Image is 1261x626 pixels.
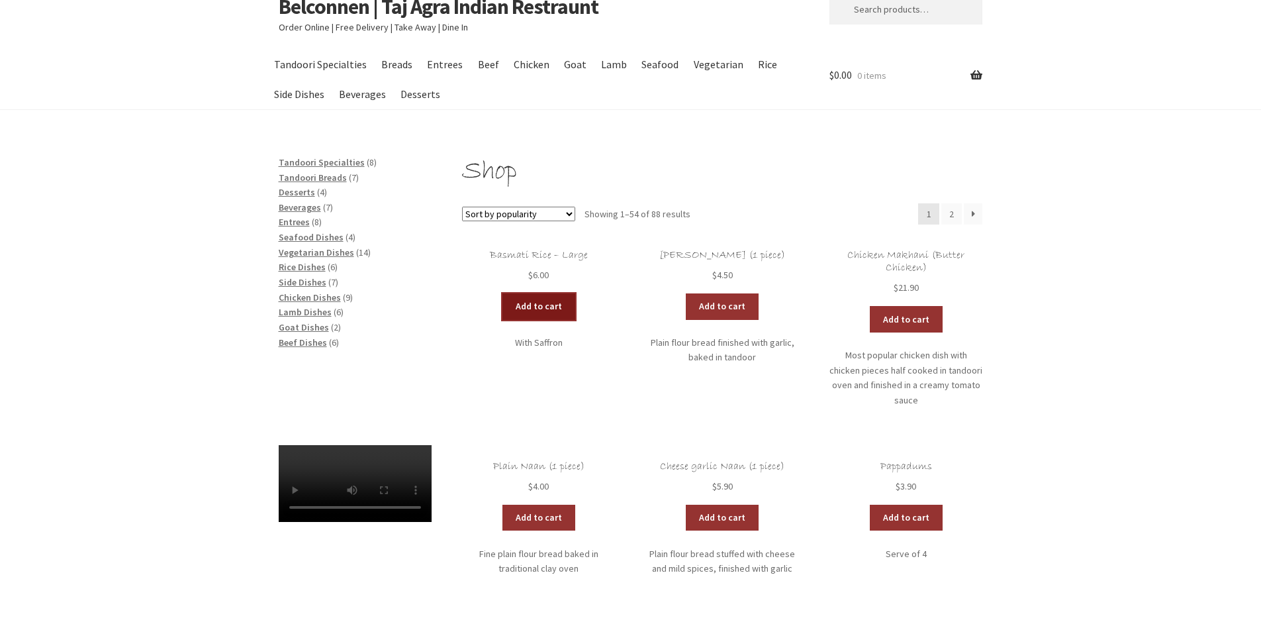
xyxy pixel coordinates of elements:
[359,246,368,258] span: 14
[462,155,982,189] h1: Shop
[279,246,354,258] a: Vegetarian Dishes
[331,276,336,288] span: 7
[712,269,717,281] span: $
[894,282,898,293] span: $
[528,480,533,492] span: $
[279,291,341,303] a: Chicken Dishes
[646,547,799,576] p: Plain flour bread stuffed with cheese and mild spices, finished with garlic
[870,505,943,531] a: Add to cart: “Pappadums”
[462,460,615,473] h2: Plain Naan (1 piece)
[502,293,575,320] a: Add to cart: “Basmati Rice - Large”
[279,50,799,109] nav: Primary Navigation
[829,460,982,494] a: Pappadums $3.90
[279,337,327,348] a: Beef Dishes
[279,231,344,243] a: Seafood Dishes
[918,203,939,225] span: Page 1
[279,186,315,198] a: Desserts
[332,337,336,348] span: 6
[279,201,321,213] a: Beverages
[279,321,329,333] a: Goat Dishes
[320,186,324,198] span: 4
[686,505,759,531] a: Add to cart: “Cheese garlic Naan (1 piece)”
[595,50,633,79] a: Lamb
[279,156,365,168] a: Tandoori Specialties
[348,231,353,243] span: 4
[334,321,338,333] span: 2
[686,293,759,320] a: Add to cart: “Garlic Naan (1 piece)”
[351,172,356,183] span: 7
[462,249,615,283] a: Basmati Rice – Large $6.00
[646,249,799,283] a: [PERSON_NAME] (1 piece) $4.50
[462,335,615,350] p: With Saffron
[502,505,575,531] a: Add to cart: “Plain Naan (1 piece)”
[279,276,326,288] a: Side Dishes
[857,70,886,81] span: 0 items
[646,249,799,262] h2: [PERSON_NAME] (1 piece)
[829,460,982,473] h2: Pappadums
[712,480,717,492] span: $
[279,306,332,318] a: Lamb Dishes
[528,269,549,281] bdi: 6.00
[557,50,592,79] a: Goat
[829,249,982,295] a: Chicken Makhani (Butter Chicken) $21.90
[279,261,326,273] a: Rice Dishes
[279,20,799,35] p: Order Online | Free Delivery | Take Away | Dine In
[646,460,799,473] h2: Cheese garlic Naan (1 piece)
[829,348,982,408] p: Most popular chicken dish with chicken pieces half cooked in tandoori oven and finished in a crea...
[829,547,982,562] p: Serve of 4
[896,480,916,492] bdi: 3.90
[829,50,982,101] a: $0.00 0 items
[896,480,900,492] span: $
[507,50,555,79] a: Chicken
[462,207,575,221] select: Shop order
[395,79,447,109] a: Desserts
[471,50,505,79] a: Beef
[369,156,374,168] span: 8
[326,201,330,213] span: 7
[941,203,962,225] a: Page 2
[712,269,733,281] bdi: 4.50
[751,50,783,79] a: Rice
[268,50,373,79] a: Tandoori Specialties
[646,460,799,494] a: Cheese garlic Naan (1 piece) $5.90
[829,249,982,275] h2: Chicken Makhani (Butter Chicken)
[268,79,331,109] a: Side Dishes
[829,68,852,81] span: 0.00
[375,50,419,79] a: Breads
[870,306,943,333] a: Add to cart: “Chicken Makhani (Butter Chicken)”
[462,460,615,494] a: Plain Naan (1 piece) $4.00
[462,249,615,262] h2: Basmati Rice – Large
[421,50,469,79] a: Entrees
[333,79,393,109] a: Beverages
[829,68,834,81] span: $
[894,282,919,293] bdi: 21.90
[528,480,549,492] bdi: 4.00
[584,203,690,225] p: Showing 1–54 of 88 results
[646,335,799,365] p: Plain flour bread finished with garlic, baked in tandoor
[528,269,533,281] span: $
[964,203,982,225] a: →
[462,547,615,576] p: Fine plain flour bread baked in traditional clay oven
[687,50,749,79] a: Vegetarian
[279,216,310,228] a: Entrees
[314,216,319,228] span: 8
[279,172,347,183] a: Tandoori Breads
[918,203,982,225] nav: Product Pagination
[635,50,685,79] a: Seafood
[336,306,341,318] span: 6
[346,291,350,303] span: 9
[712,480,733,492] bdi: 5.90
